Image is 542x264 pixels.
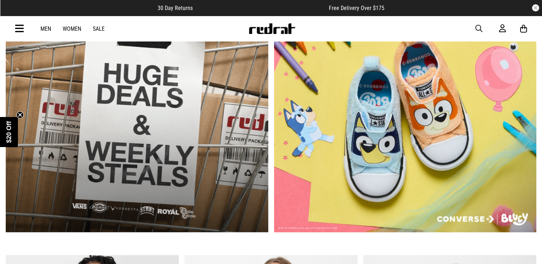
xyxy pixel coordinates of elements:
img: Redrat logo [248,23,296,34]
span: Free Delivery Over $175 [329,5,384,11]
span: $20 Off [5,121,13,143]
a: Sale [93,25,105,32]
a: Women [63,25,81,32]
span: 30 Day Returns [158,5,193,11]
a: Men [40,25,51,32]
div: 1 / 2 [6,15,268,232]
button: Close teaser [16,111,24,118]
div: 2 / 2 [274,15,537,232]
iframe: Customer reviews powered by Trustpilot [207,4,315,11]
button: Open LiveChat chat widget [6,3,27,24]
